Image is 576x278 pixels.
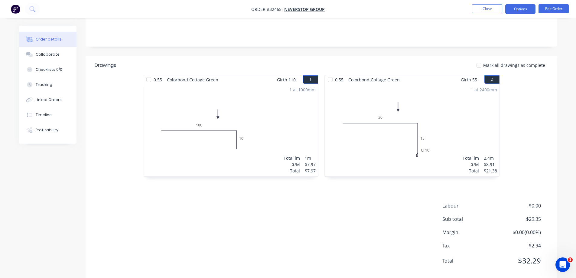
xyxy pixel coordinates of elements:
button: Collaborate [19,47,76,62]
span: Girth 110 [277,75,296,84]
button: Options [505,4,535,14]
span: Mark all drawings as complete [483,62,545,68]
span: Sub total [442,215,496,223]
div: Total [284,168,300,174]
div: $7.97 [305,161,316,168]
span: $0.00 ( 0.00 %) [496,229,541,236]
div: Drawings [95,62,116,69]
button: Order details [19,32,76,47]
button: 1 [303,75,318,84]
button: Close [472,4,502,13]
div: $8.91 [484,161,497,168]
a: NEVERSTOP GROUP [284,6,325,12]
div: 1m [305,155,316,161]
div: Linked Orders [36,97,62,103]
span: Girth 55 [461,75,477,84]
button: Checklists 0/0 [19,62,76,77]
button: Edit Order [539,4,569,13]
button: Timeline [19,107,76,123]
span: $2.94 [496,242,541,249]
span: Labour [442,202,496,209]
div: $7.97 [305,168,316,174]
div: $/M [284,161,300,168]
div: Tracking [36,82,52,87]
div: Collaborate [36,52,60,57]
img: Factory [11,5,20,14]
button: 2 [484,75,500,84]
button: Profitability [19,123,76,138]
div: Total lm [463,155,479,161]
span: Margin [442,229,496,236]
span: Order #32465 - [251,6,284,12]
div: Timeline [36,112,52,118]
div: Order details [36,37,61,42]
span: $0.00 [496,202,541,209]
span: 1 [568,257,573,262]
span: Tax [442,242,496,249]
div: 0100101 at 1000mmTotal lm$/MTotal1m$7.97$7.97 [143,84,318,176]
div: 1 at 2400mm [471,87,497,93]
div: Checklists 0/0 [36,67,62,72]
div: $21.38 [484,168,497,174]
div: Profitability [36,127,58,133]
span: Colorbond Cottage Green [164,75,221,84]
div: 2.4m [484,155,497,161]
span: Total [442,257,496,264]
span: $29.35 [496,215,541,223]
div: Total [463,168,479,174]
span: $32.29 [496,255,541,266]
span: Colorbond Cottage Green [346,75,402,84]
div: 1 at 1000mm [289,87,316,93]
div: Total lm [284,155,300,161]
span: 0.55 [333,75,346,84]
button: Tracking [19,77,76,92]
button: Linked Orders [19,92,76,107]
span: 0.55 [151,75,164,84]
div: 030CF10151 at 2400mmTotal lm$/MTotal2.4m$8.91$21.38 [325,84,500,176]
div: $/M [463,161,479,168]
iframe: Intercom live chat [555,257,570,272]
